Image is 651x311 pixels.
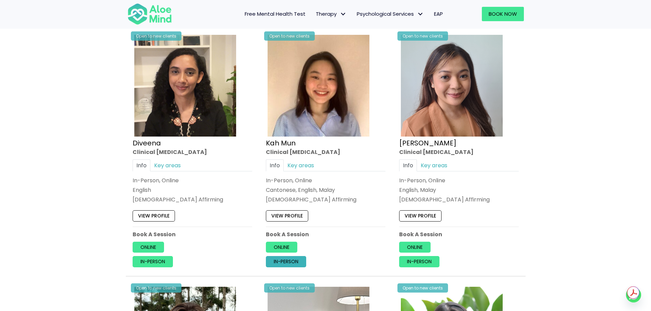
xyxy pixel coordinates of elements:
a: Whatsapp [626,287,641,302]
a: Book Now [482,7,524,21]
a: In-person [399,256,439,267]
div: Open to new clients [264,31,315,41]
nav: Menu [181,7,448,21]
a: Key areas [150,159,185,171]
img: Hanna Clinical Psychologist [401,35,503,137]
p: Book A Session [133,230,252,238]
div: Open to new clients [131,283,181,293]
div: [DEMOGRAPHIC_DATA] Affirming [399,196,519,204]
a: View profile [133,211,175,222]
a: Info [266,159,284,171]
span: Free Mental Health Test [245,10,306,17]
div: In-Person, Online [133,176,252,184]
p: Book A Session [399,230,519,238]
span: Book Now [489,10,517,17]
span: EAP [434,10,443,17]
div: Open to new clients [397,31,448,41]
span: Therapy: submenu [338,9,348,19]
a: In-person [133,256,173,267]
a: Online [133,242,164,253]
div: Clinical [MEDICAL_DATA] [133,148,252,156]
a: Kah Mun [266,138,296,148]
p: Book A Session [266,230,385,238]
img: IMG_1660 – Diveena Nair [134,35,236,137]
a: Online [399,242,431,253]
a: Info [133,159,150,171]
a: TherapyTherapy: submenu [311,7,352,21]
div: Clinical [MEDICAL_DATA] [399,148,519,156]
a: EAP [429,7,448,21]
p: English, Malay [399,186,519,194]
a: Online [266,242,297,253]
a: View profile [399,211,442,222]
div: [DEMOGRAPHIC_DATA] Affirming [266,196,385,204]
span: Psychological Services [357,10,424,17]
img: Kah Mun-profile-crop-300×300 [268,35,369,137]
a: Free Mental Health Test [240,7,311,21]
p: English [133,186,252,194]
div: Open to new clients [397,283,448,293]
div: In-Person, Online [266,176,385,184]
img: Aloe mind Logo [127,3,172,25]
a: Key areas [417,159,451,171]
div: [DEMOGRAPHIC_DATA] Affirming [133,196,252,204]
p: Cantonese, English, Malay [266,186,385,194]
div: Clinical [MEDICAL_DATA] [266,148,385,156]
div: In-Person, Online [399,176,519,184]
a: Key areas [284,159,318,171]
span: Psychological Services: submenu [416,9,425,19]
a: Diveena [133,138,161,148]
a: In-person [266,256,306,267]
a: Info [399,159,417,171]
div: Open to new clients [264,283,315,293]
div: Open to new clients [131,31,181,41]
a: View profile [266,211,308,222]
span: Therapy [316,10,347,17]
a: Psychological ServicesPsychological Services: submenu [352,7,429,21]
a: [PERSON_NAME] [399,138,457,148]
